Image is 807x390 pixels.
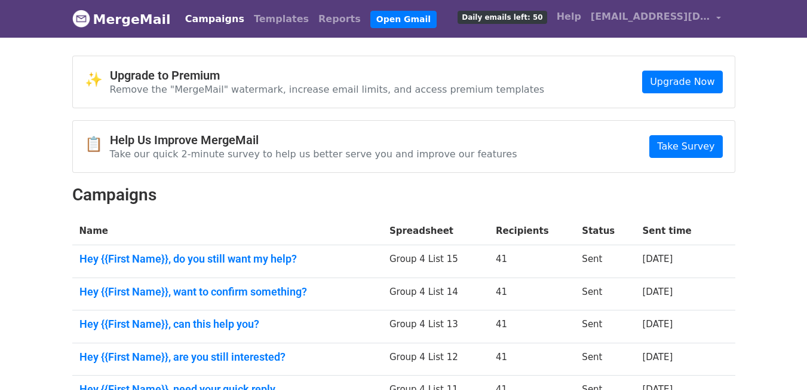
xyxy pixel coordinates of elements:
[79,351,375,364] a: ​Hey {{First Name}}, are you still interested?
[575,217,635,245] th: Status
[79,285,375,298] a: ​Hey {{First Name}}, want to confirm something?
[575,310,635,343] td: Sent
[643,319,673,330] a: [DATE]
[649,135,722,158] a: Take Survey
[79,252,375,266] a: ​Hey {{First Name}}, do you still want my help?
[110,83,545,96] p: Remove the "MergeMail" watermark, increase email limits, and access premium templates
[382,245,489,278] td: Group 4 List 15
[382,217,489,245] th: Spreadsheet
[85,71,110,89] span: ✨
[643,287,673,297] a: [DATE]
[180,7,249,31] a: Campaigns
[489,278,575,310] td: 41
[642,71,722,93] a: Upgrade Now
[314,7,366,31] a: Reports
[110,148,517,160] p: Take our quick 2-minute survey to help us better serve you and improve our features
[636,217,717,245] th: Sent time
[586,5,726,33] a: [EMAIL_ADDRESS][DOMAIN_NAME]
[489,310,575,343] td: 41
[79,318,375,331] a: ​Hey {{First Name}}, can this help you?
[72,217,382,245] th: Name
[489,343,575,376] td: 41
[72,185,735,205] h2: Campaigns
[453,5,551,29] a: Daily emails left: 50
[110,68,545,83] h4: Upgrade to Premium
[575,343,635,376] td: Sent
[382,310,489,343] td: Group 4 List 13
[458,11,547,24] span: Daily emails left: 50
[110,133,517,147] h4: Help Us Improve MergeMail
[72,7,171,32] a: MergeMail
[489,217,575,245] th: Recipients
[370,11,437,28] a: Open Gmail
[575,245,635,278] td: Sent
[575,278,635,310] td: Sent
[552,5,586,29] a: Help
[382,278,489,310] td: Group 4 List 14
[489,245,575,278] td: 41
[85,136,110,153] span: 📋
[643,254,673,264] a: [DATE]
[591,10,710,24] span: [EMAIL_ADDRESS][DOMAIN_NAME]
[643,352,673,362] a: [DATE]
[382,343,489,376] td: Group 4 List 12
[249,7,314,31] a: Templates
[72,10,90,28] img: MergeMail logo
